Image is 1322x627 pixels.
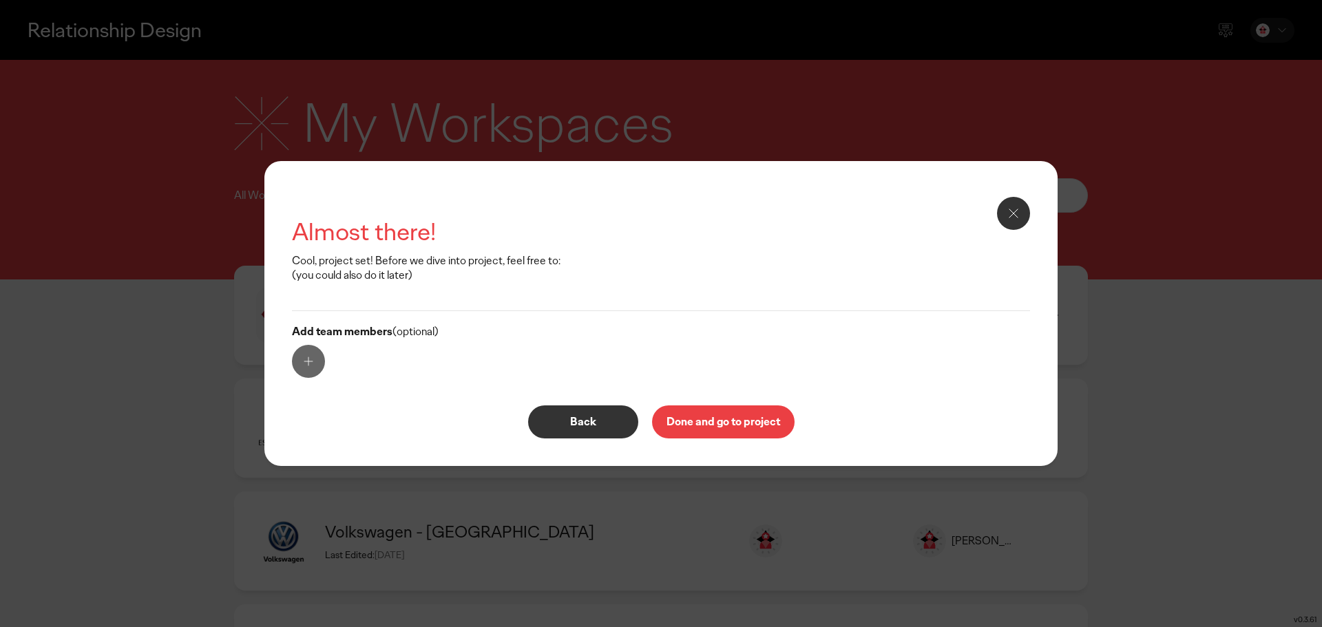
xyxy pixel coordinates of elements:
button: Done and go to project [652,405,795,438]
p: (optional) [292,325,1030,339]
p: Back [543,416,624,427]
b: Add team members [292,324,392,339]
p: Done and go to project [667,416,780,427]
h2: Almost there! [292,216,1030,248]
button: Back [528,405,638,438]
p: Cool, project set! Before we dive into project, feel free to: (you could also do it later) [292,254,567,283]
